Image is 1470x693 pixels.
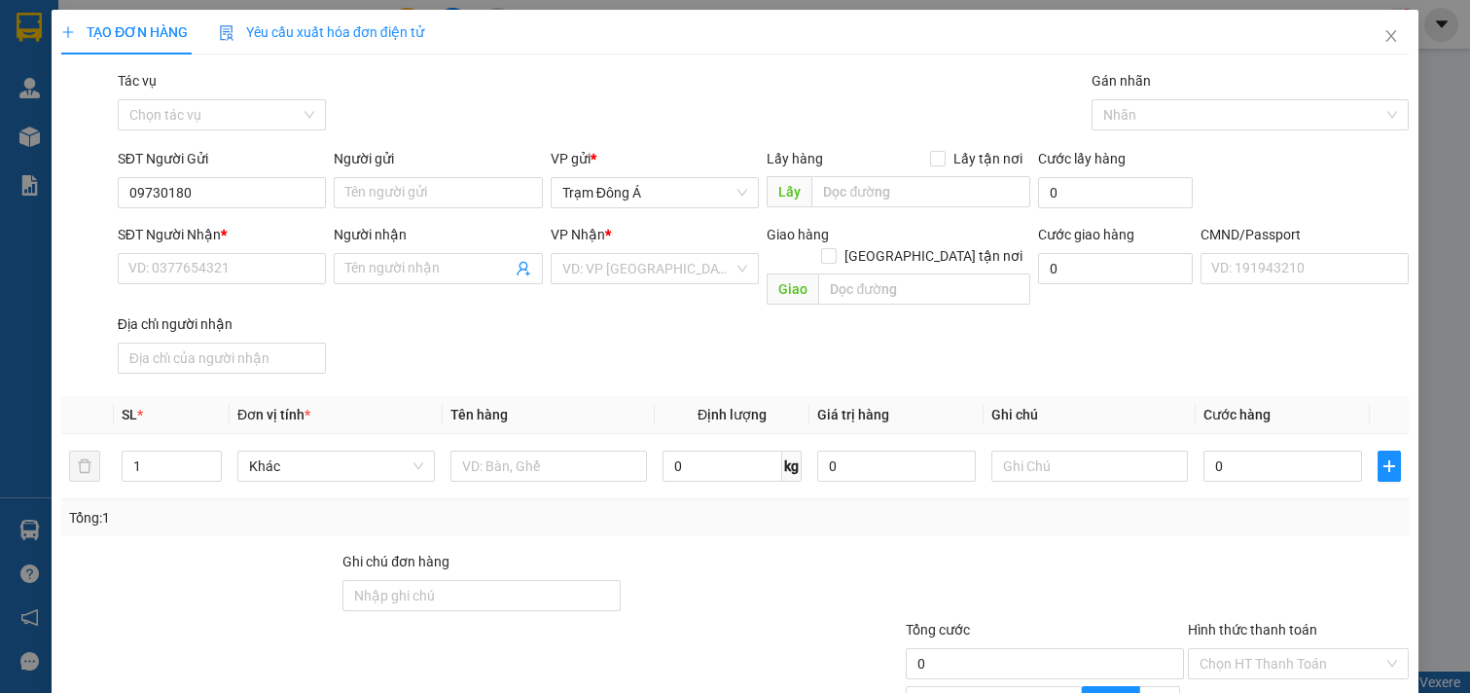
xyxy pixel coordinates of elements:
[516,261,531,276] span: user-add
[69,451,100,482] button: delete
[946,148,1030,169] span: Lấy tận nơi
[342,580,620,611] input: Ghi chú đơn hàng
[61,25,75,39] span: plus
[249,452,423,481] span: Khác
[61,24,188,40] span: TẠO ĐƠN HÀNG
[906,622,970,638] span: Tổng cước
[767,151,823,166] span: Lấy hàng
[118,313,327,335] div: Địa chỉ người nhận
[1379,458,1400,474] span: plus
[1038,151,1126,166] label: Cước lấy hàng
[118,73,157,89] label: Tác vụ
[1038,177,1193,208] input: Cước lấy hàng
[1038,227,1134,242] label: Cước giao hàng
[219,25,234,41] img: icon
[811,176,1029,207] input: Dọc đường
[1038,253,1193,284] input: Cước giao hàng
[118,224,327,245] div: SĐT Người Nhận
[991,451,1189,482] input: Ghi Chú
[334,224,543,245] div: Người nhận
[118,343,327,374] input: Địa chỉ của người nhận
[818,274,1029,305] input: Dọc đường
[450,407,508,422] span: Tên hàng
[767,176,811,207] span: Lấy
[69,507,568,529] div: Tổng: 1
[698,407,767,422] span: Định lượng
[1378,451,1401,482] button: plus
[237,407,310,422] span: Đơn vị tính
[219,24,424,40] span: Yêu cầu xuất hóa đơn điện tử
[767,274,818,305] span: Giao
[817,407,889,422] span: Giá trị hàng
[450,451,648,482] input: VD: Bàn, Ghế
[1092,73,1151,89] label: Gán nhãn
[782,451,802,482] span: kg
[1201,224,1410,245] div: CMND/Passport
[767,227,829,242] span: Giao hàng
[562,178,748,207] span: Trạm Đông Á
[122,407,137,422] span: SL
[984,396,1197,434] th: Ghi chú
[837,245,1030,267] span: [GEOGRAPHIC_DATA] tận nơi
[551,148,760,169] div: VP gửi
[1364,10,1418,64] button: Close
[118,148,327,169] div: SĐT Người Gửi
[342,554,449,569] label: Ghi chú đơn hàng
[1203,407,1271,422] span: Cước hàng
[1383,28,1399,44] span: close
[1188,622,1317,638] label: Hình thức thanh toán
[817,451,976,482] input: 0
[334,148,543,169] div: Người gửi
[551,227,605,242] span: VP Nhận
